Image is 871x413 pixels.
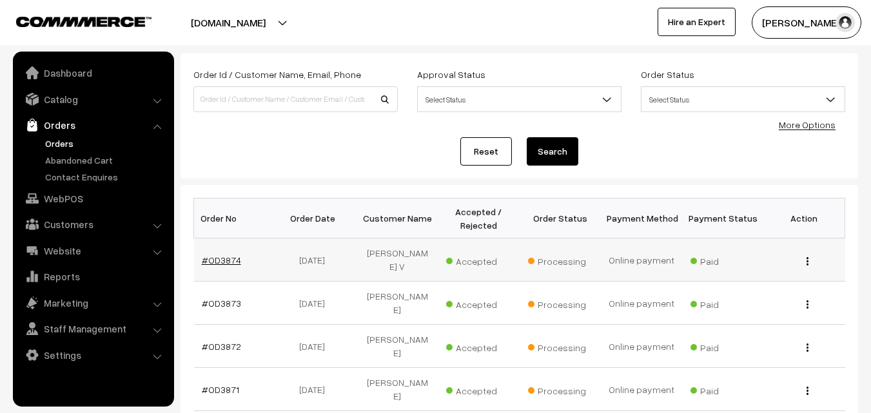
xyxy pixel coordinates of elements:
img: Menu [807,300,808,309]
a: Abandoned Cart [42,153,170,167]
td: [DATE] [275,325,357,368]
a: Orders [16,113,170,137]
input: Order Id / Customer Name / Customer Email / Customer Phone [193,86,398,112]
img: Menu [807,387,808,395]
td: [PERSON_NAME] [357,282,438,325]
button: [PERSON_NAME] [752,6,861,39]
img: Menu [807,343,808,352]
th: Order No [194,198,275,238]
td: Online payment [601,282,682,325]
a: Settings [16,343,170,367]
th: Order Status [520,198,601,238]
td: [PERSON_NAME] [357,325,438,368]
span: Accepted [446,381,511,398]
td: Online payment [601,238,682,282]
th: Action [763,198,845,238]
td: Online payment [601,368,682,411]
a: Staff Management [16,317,170,340]
span: Paid [690,251,755,268]
a: Orders [42,137,170,150]
span: Processing [528,294,592,311]
th: Order Date [275,198,357,238]
a: COMMMERCE [16,13,129,28]
a: Dashboard [16,61,170,84]
a: #OD3873 [202,298,241,309]
th: Payment Method [601,198,682,238]
span: Accepted [446,338,511,354]
span: Paid [690,338,755,354]
label: Order Id / Customer Name, Email, Phone [193,68,361,81]
td: [DATE] [275,238,357,282]
a: #OD3872 [202,341,241,352]
span: Accepted [446,251,511,268]
td: [PERSON_NAME] V [357,238,438,282]
span: Select Status [641,88,845,111]
span: Processing [528,338,592,354]
img: user [836,13,855,32]
a: Reports [16,265,170,288]
a: #OD3871 [202,384,239,395]
td: Online payment [601,325,682,368]
th: Customer Name [357,198,438,238]
a: Contact Enquires [42,170,170,184]
span: Paid [690,294,755,311]
a: Catalog [16,88,170,111]
label: Approval Status [417,68,485,81]
span: Processing [528,251,592,268]
td: [PERSON_NAME] [357,368,438,411]
span: Select Status [417,86,621,112]
span: Select Status [418,88,621,111]
td: [DATE] [275,282,357,325]
button: [DOMAIN_NAME] [146,6,311,39]
img: COMMMERCE [16,17,152,26]
a: Hire an Expert [658,8,736,36]
label: Order Status [641,68,694,81]
td: [DATE] [275,368,357,411]
span: Accepted [446,294,511,311]
a: Website [16,239,170,262]
a: WebPOS [16,187,170,210]
button: Search [527,137,578,166]
a: Reset [460,137,512,166]
a: #OD3874 [202,255,241,265]
th: Accepted / Rejected [438,198,519,238]
span: Paid [690,381,755,398]
a: Customers [16,213,170,236]
span: Select Status [641,86,845,112]
a: More Options [779,119,836,130]
a: Marketing [16,291,170,314]
img: Menu [807,257,808,265]
span: Processing [528,381,592,398]
th: Payment Status [682,198,763,238]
